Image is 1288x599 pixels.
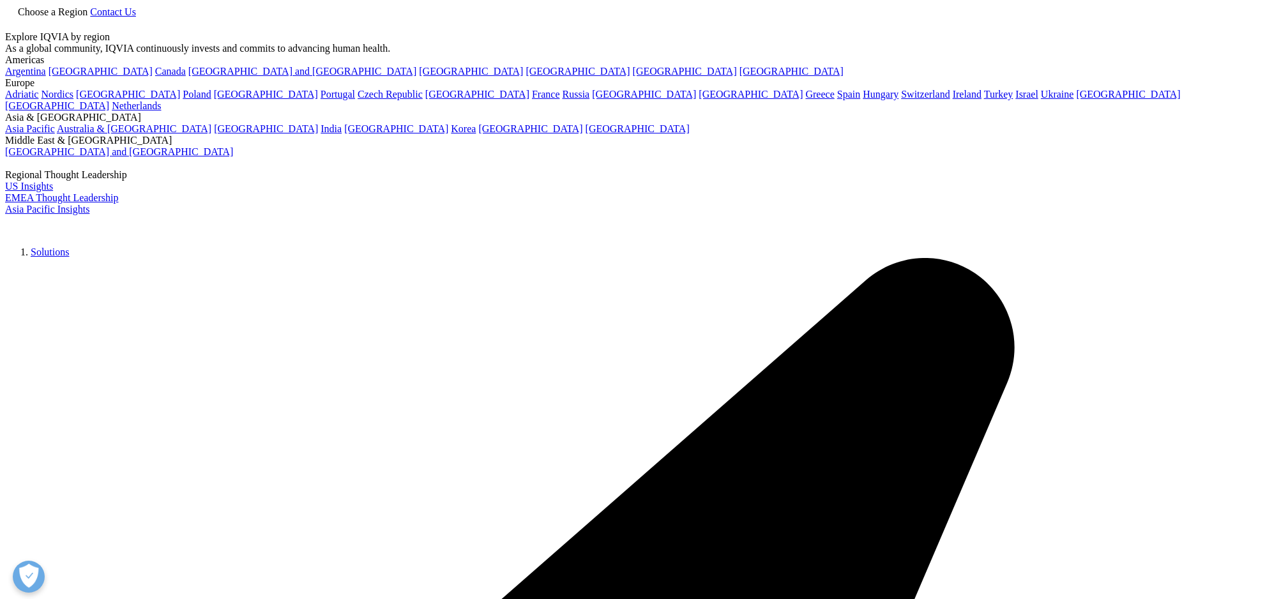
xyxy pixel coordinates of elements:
a: [GEOGRAPHIC_DATA] [699,89,803,100]
div: Americas [5,54,1283,66]
a: [GEOGRAPHIC_DATA] [586,123,690,134]
a: [GEOGRAPHIC_DATA] [633,66,737,77]
a: [GEOGRAPHIC_DATA] [1076,89,1180,100]
a: Solutions [31,246,69,257]
a: Portugal [321,89,355,100]
div: Middle East & [GEOGRAPHIC_DATA] [5,135,1283,146]
div: Europe [5,77,1283,89]
a: Adriatic [5,89,38,100]
a: [GEOGRAPHIC_DATA] [592,89,696,100]
a: [GEOGRAPHIC_DATA] [5,100,109,111]
div: Regional Thought Leadership [5,169,1283,181]
div: Explore IQVIA by region [5,31,1283,43]
a: [GEOGRAPHIC_DATA] [739,66,844,77]
a: [GEOGRAPHIC_DATA] [344,123,448,134]
span: Choose a Region [18,6,87,17]
a: France [532,89,560,100]
a: Australia & [GEOGRAPHIC_DATA] [57,123,211,134]
a: Spain [837,89,860,100]
div: As a global community, IQVIA continuously invests and commits to advancing human health. [5,43,1283,54]
a: Israel [1015,89,1038,100]
a: EMEA Thought Leadership [5,192,118,203]
a: [GEOGRAPHIC_DATA] [214,89,318,100]
button: Open Preferences [13,561,45,593]
a: Switzerland [901,89,950,100]
a: [GEOGRAPHIC_DATA] [214,123,318,134]
a: [GEOGRAPHIC_DATA] [425,89,529,100]
a: US Insights [5,181,53,192]
a: Asia Pacific Insights [5,204,89,215]
a: Netherlands [112,100,161,111]
a: Korea [451,123,476,134]
a: [GEOGRAPHIC_DATA] and [GEOGRAPHIC_DATA] [5,146,233,157]
a: [GEOGRAPHIC_DATA] [526,66,630,77]
a: India [321,123,342,134]
a: Nordics [41,89,73,100]
a: Ukraine [1041,89,1074,100]
a: [GEOGRAPHIC_DATA] [419,66,523,77]
a: [GEOGRAPHIC_DATA] and [GEOGRAPHIC_DATA] [188,66,416,77]
div: Asia & [GEOGRAPHIC_DATA] [5,112,1283,123]
a: Czech Republic [358,89,423,100]
a: Turkey [984,89,1013,100]
a: Argentina [5,66,46,77]
a: Greece [805,89,834,100]
a: [GEOGRAPHIC_DATA] [49,66,153,77]
a: Canada [155,66,186,77]
a: [GEOGRAPHIC_DATA] [76,89,180,100]
a: [GEOGRAPHIC_DATA] [478,123,582,134]
a: Ireland [953,89,981,100]
a: Hungary [863,89,898,100]
a: Contact Us [90,6,136,17]
a: Poland [183,89,211,100]
a: Russia [563,89,590,100]
a: Asia Pacific [5,123,55,134]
